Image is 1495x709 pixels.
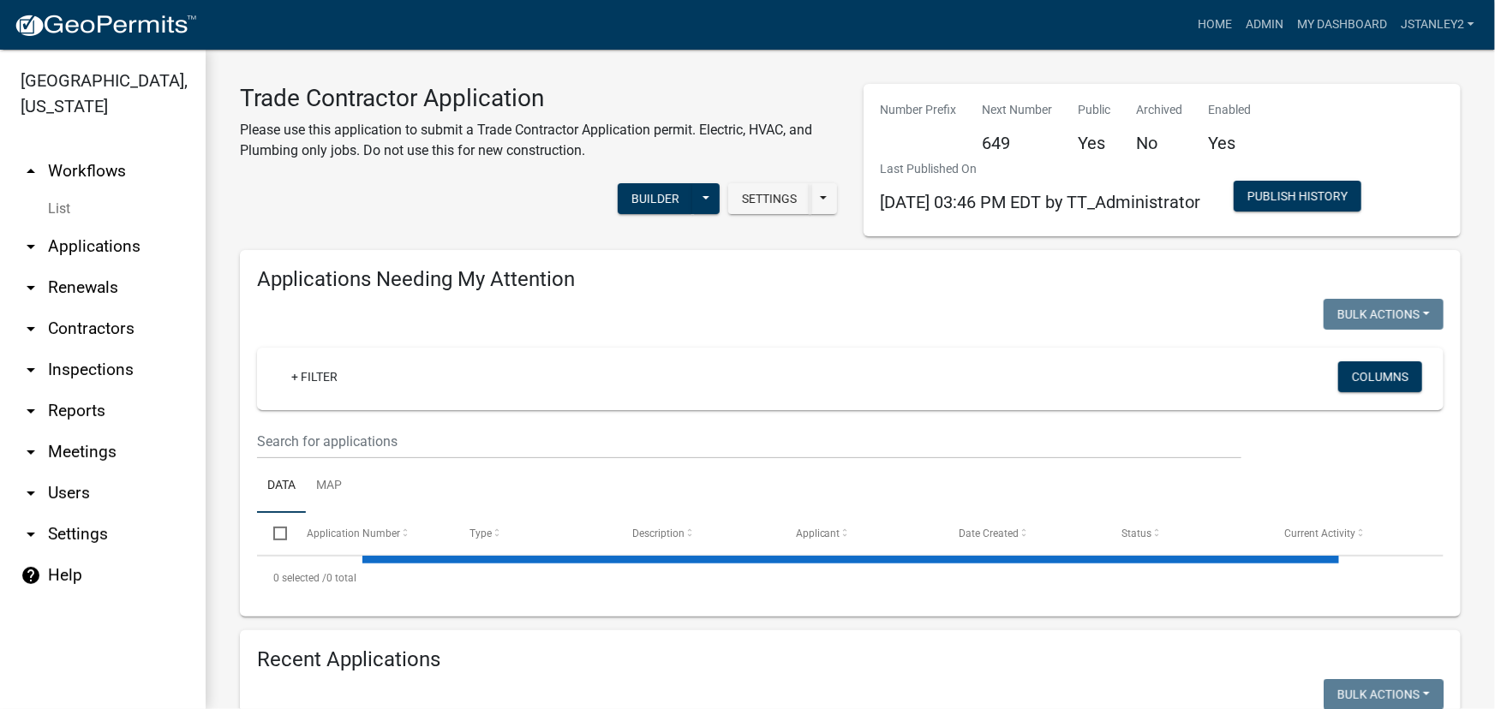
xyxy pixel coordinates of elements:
[469,527,492,539] span: Type
[307,527,400,539] span: Application Number
[21,401,41,421] i: arrow_drop_down
[21,524,41,545] i: arrow_drop_down
[290,513,452,554] datatable-header-cell: Application Number
[21,236,41,257] i: arrow_drop_down
[1191,9,1239,41] a: Home
[257,557,1444,599] div: 0 total
[1239,9,1290,41] a: Admin
[21,277,41,298] i: arrow_drop_down
[21,360,41,380] i: arrow_drop_down
[632,527,685,539] span: Description
[257,513,290,554] datatable-header-cell: Select
[21,319,41,339] i: arrow_drop_down
[1338,361,1422,392] button: Columns
[1137,133,1183,153] h5: No
[728,183,810,214] button: Settings
[942,513,1105,554] datatable-header-cell: Date Created
[1105,513,1268,554] datatable-header-cell: Status
[796,527,840,539] span: Applicant
[278,361,351,392] a: + Filter
[1121,527,1151,539] span: Status
[1234,181,1361,212] button: Publish History
[1234,191,1361,205] wm-modal-confirm: Workflow Publish History
[1285,527,1356,539] span: Current Activity
[983,133,1053,153] h5: 649
[21,161,41,182] i: arrow_drop_up
[453,513,616,554] datatable-header-cell: Type
[240,120,838,161] p: Please use this application to submit a Trade Contractor Application permit. Electric, HVAC, and ...
[257,424,1241,459] input: Search for applications
[257,459,306,514] a: Data
[306,459,352,514] a: Map
[257,647,1444,672] h4: Recent Applications
[1079,101,1111,119] p: Public
[21,442,41,462] i: arrow_drop_down
[881,192,1201,212] span: [DATE] 03:46 PM EDT by TT_Administrator
[1079,133,1111,153] h5: Yes
[1290,9,1394,41] a: My Dashboard
[21,565,41,586] i: help
[881,101,957,119] p: Number Prefix
[983,101,1053,119] p: Next Number
[1324,299,1444,330] button: Bulk Actions
[240,84,838,113] h3: Trade Contractor Application
[1209,133,1252,153] h5: Yes
[959,527,1019,539] span: Date Created
[616,513,779,554] datatable-header-cell: Description
[780,513,942,554] datatable-header-cell: Applicant
[881,160,1201,178] p: Last Published On
[1137,101,1183,119] p: Archived
[1209,101,1252,119] p: Enabled
[273,572,326,584] span: 0 selected /
[1394,9,1481,41] a: jstanley2
[257,267,1444,292] h4: Applications Needing My Attention
[1269,513,1432,554] datatable-header-cell: Current Activity
[21,483,41,503] i: arrow_drop_down
[618,183,693,214] button: Builder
